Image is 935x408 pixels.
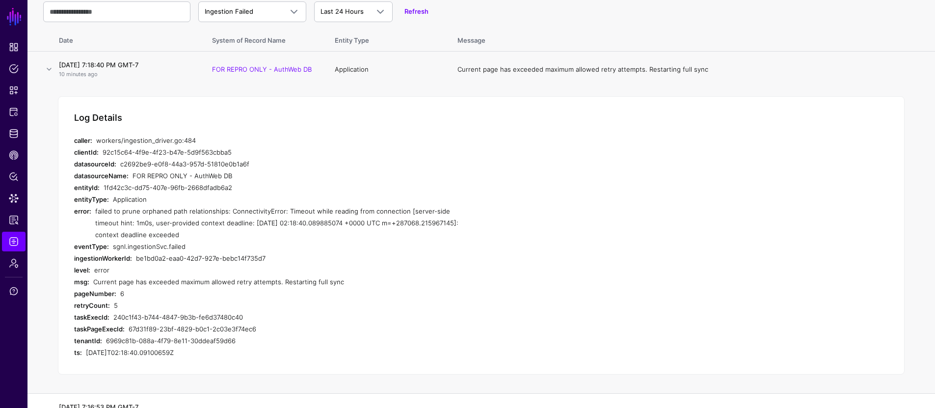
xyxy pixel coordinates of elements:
strong: ts: [74,349,82,356]
div: 6969c81b-088a-4f79-8e11-30ddeaf59d66 [106,335,467,347]
div: Application [113,193,467,205]
div: 6 [120,288,467,299]
a: Dashboard [2,37,26,57]
div: FOR REPRO ONLY - AuthWeb DB [133,170,467,182]
a: Policy Lens [2,167,26,187]
span: Ingestion Failed [205,7,253,15]
strong: taskExecId: [74,313,109,321]
div: Current page has exceeded maximum allowed retry attempts. Restarting full sync [93,276,467,288]
h5: Log Details [74,112,122,123]
span: Reports [9,215,19,225]
a: Logs [2,232,26,251]
div: 92c15c64-4f9e-4f23-b47e-5d9f563cbba5 [103,146,467,158]
span: Policy Lens [9,172,19,182]
div: 5 [114,299,467,311]
strong: level: [74,266,90,274]
h4: [DATE] 7:18:40 PM GMT-7 [59,60,192,69]
th: Entity Type [325,26,448,52]
div: 67d31f89-23bf-4829-b0c1-2c03e3f74ec6 [129,323,467,335]
a: SGNL [6,6,23,27]
strong: ingestionWorkerId: [74,254,132,262]
a: Refresh [404,7,428,15]
strong: entityType: [74,195,109,203]
strong: retryCount: [74,301,110,309]
div: be1bd0a2-eaa0-42d7-927e-bebc14f735d7 [136,252,467,264]
span: Admin [9,258,19,268]
strong: pageNumber: [74,290,116,298]
div: 1fd42c3c-dd75-407e-96fb-2668dfadb6a2 [104,182,467,193]
td: Current page has exceeded maximum allowed retry attempts. Restarting full sync [448,52,935,87]
a: Reports [2,210,26,230]
div: [DATE]T02:18:40.09100659Z [86,347,467,358]
strong: error: [74,207,91,215]
td: Application [325,52,448,87]
a: Admin [2,253,26,273]
div: sgnl.ingestionSvc.failed [113,241,467,252]
th: Date [55,26,202,52]
span: Snippets [9,85,19,95]
strong: caller: [74,136,92,144]
span: Data Lens [9,193,19,203]
div: c2692be9-e0f8-44a3-957d-51810e0b1a6f [120,158,467,170]
a: Identity Data Fabric [2,124,26,143]
strong: msg: [74,278,89,286]
span: Dashboard [9,42,19,52]
th: System of Record Name [202,26,325,52]
span: Support [9,286,19,296]
strong: datasourceName: [74,172,129,180]
div: workers/ingestion_driver.go:484 [96,135,467,146]
strong: eventType: [74,243,109,250]
a: Protected Systems [2,102,26,122]
th: Message [448,26,935,52]
strong: tenantId: [74,337,102,345]
a: FOR REPRO ONLY - AuthWeb DB [212,65,312,73]
span: Policies [9,64,19,74]
p: 10 minutes ago [59,70,192,79]
span: Logs [9,237,19,246]
a: Snippets [2,81,26,100]
a: Data Lens [2,189,26,208]
a: Policies [2,59,26,79]
strong: clientId: [74,148,99,156]
div: 240c1f43-b744-4847-9b3b-fe6d37480c40 [113,311,467,323]
div: error [94,264,467,276]
span: Identity Data Fabric [9,129,19,138]
strong: datasourceId: [74,160,116,168]
strong: entityId: [74,184,100,191]
span: Protected Systems [9,107,19,117]
a: CAEP Hub [2,145,26,165]
div: failed to prune orphaned path relationships: ConnectivityError: Timeout while reading from connec... [95,205,467,241]
span: CAEP Hub [9,150,19,160]
span: Last 24 Hours [321,7,364,15]
strong: taskPageExecId: [74,325,125,333]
